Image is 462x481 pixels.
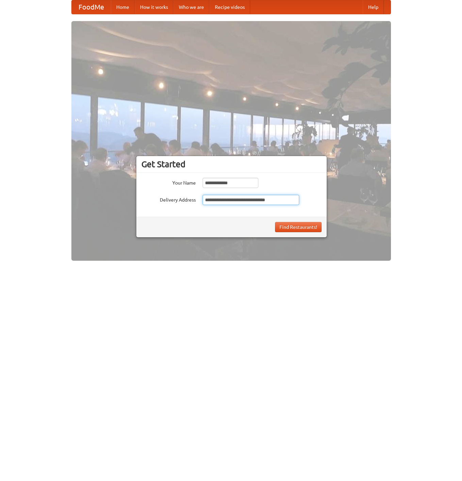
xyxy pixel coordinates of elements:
button: Find Restaurants! [275,222,322,232]
a: Who we are [173,0,209,14]
a: Help [363,0,384,14]
a: FoodMe [72,0,111,14]
h3: Get Started [141,159,322,169]
a: How it works [135,0,173,14]
label: Delivery Address [141,195,196,203]
a: Recipe videos [209,0,250,14]
label: Your Name [141,178,196,186]
a: Home [111,0,135,14]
